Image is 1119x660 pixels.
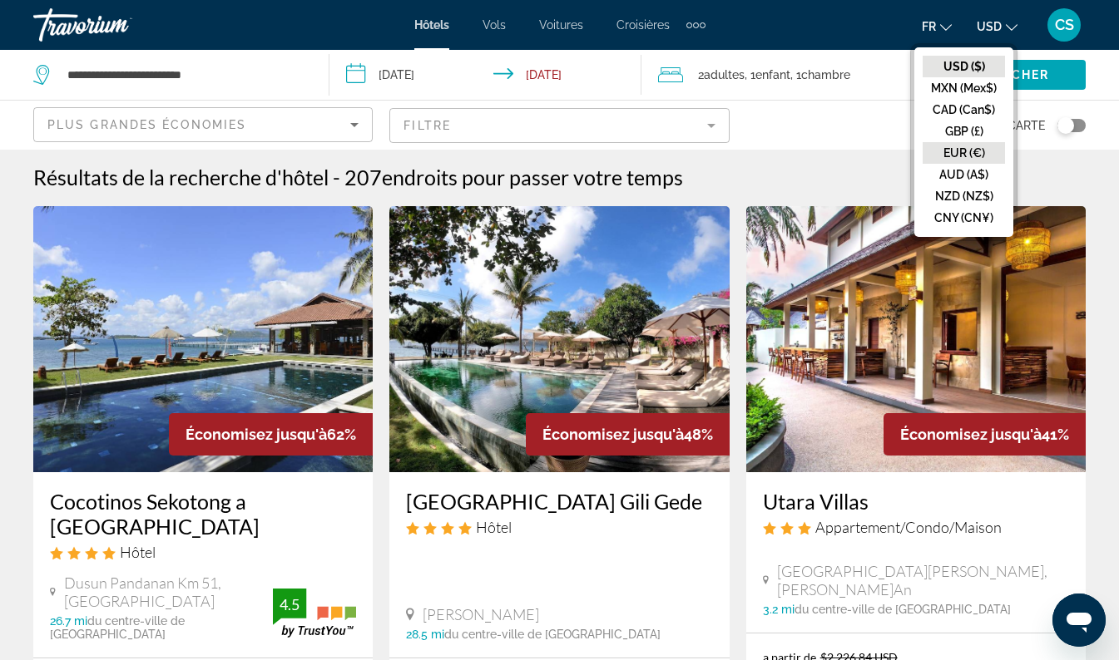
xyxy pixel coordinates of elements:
button: MXN (Mex$) [923,77,1005,99]
span: fr [922,20,936,33]
div: 62% [169,413,373,456]
button: Change language [922,14,952,38]
span: Économisez jusqu'à [186,426,327,443]
span: Chambre [801,68,850,81]
button: CNY (CN¥) [923,207,1005,229]
a: Voitures [539,18,583,32]
button: AUD (A$) [923,164,1005,185]
a: Hôtels [414,18,449,32]
div: 48% [526,413,730,456]
button: GBP (£) [923,121,1005,142]
span: CS [1055,17,1074,33]
span: Économisez jusqu'à [542,426,684,443]
iframe: Button to launch messaging window [1052,594,1106,647]
img: trustyou-badge.svg [273,589,356,638]
a: Utara Villas [763,489,1069,514]
span: [PERSON_NAME] [423,605,539,623]
span: endroits pour passer votre temps [382,165,683,190]
a: Vols [483,18,506,32]
a: Croisières [616,18,670,32]
span: - [333,165,340,190]
span: 26.7 mi [50,614,87,628]
img: Hotel image [33,206,373,472]
mat-select: Sort by [47,115,359,135]
span: Enfant [755,68,790,81]
span: du centre-ville de [GEOGRAPHIC_DATA] [50,614,185,641]
div: 4.5 [273,594,306,614]
span: du centre-ville de [GEOGRAPHIC_DATA] [444,628,661,641]
span: Dusun Pandanan Km 51, [GEOGRAPHIC_DATA] [64,574,274,610]
span: 3.2 mi [763,603,795,616]
a: Travorium [33,3,200,47]
span: USD [977,20,1002,33]
span: Adultes [704,68,745,81]
button: Filter [389,107,729,144]
span: , 1 [790,63,850,86]
button: Check-in date: Dec 20, 2025 Check-out date: Dec 27, 2025 [329,50,642,100]
h1: Résultats de la recherche d'hôtel [33,165,329,190]
span: Carte [1008,114,1045,137]
div: 41% [884,413,1086,456]
span: Économisez jusqu'à [900,426,1042,443]
span: du centre-ville de [GEOGRAPHIC_DATA] [795,603,1011,616]
button: NZD (NZ$) [923,185,1005,207]
span: Hôtel [476,518,512,536]
button: Toggle map [1045,118,1086,133]
button: Extra navigation items [686,12,706,38]
h2: 207 [344,165,683,190]
button: EUR (€) [923,142,1005,164]
div: 4 star Hotel [50,543,356,561]
span: Appartement/Condo/Maison [815,518,1002,536]
img: Hotel image [389,206,729,472]
span: , 1 [745,63,790,86]
button: Travelers: 2 adults, 1 child [641,50,938,100]
button: CAD (Can$) [923,99,1005,121]
button: USD ($) [923,56,1005,77]
a: [GEOGRAPHIC_DATA] Gili Gede [406,489,712,514]
button: User Menu [1042,7,1086,42]
span: Plus grandes économies [47,118,246,131]
div: 4 star Hotel [406,518,712,536]
span: [GEOGRAPHIC_DATA][PERSON_NAME], [PERSON_NAME]an [777,562,1069,598]
button: Change currency [977,14,1017,38]
a: Cocotinos Sekotong a [GEOGRAPHIC_DATA] [50,489,356,539]
span: 2 [698,63,745,86]
div: 3 star Apartment [763,518,1069,536]
img: Hotel image [746,206,1086,472]
span: 28.5 mi [406,628,444,641]
span: Hôtel [120,543,156,561]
